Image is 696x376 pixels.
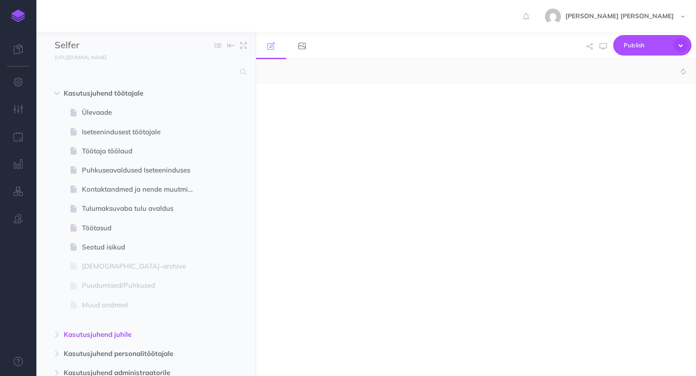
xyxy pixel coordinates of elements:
span: Iseteenindusest töötajale [82,127,201,137]
span: Kontaktandmed ja nende muutmine [82,184,201,195]
span: Kasutusjuhend personalitöötajale [64,348,190,359]
small: [URL][DOMAIN_NAME] [55,54,106,61]
span: Puudumised/Puhkused [82,280,201,291]
input: Documentation Name [55,39,161,52]
span: [DEMOGRAPHIC_DATA]-archive [82,261,201,272]
span: Kasutusjuhend töötajale [64,88,190,99]
span: Töötaja töölaud [82,146,201,157]
a: [URL][DOMAIN_NAME] [36,52,116,61]
img: logo-mark.svg [11,10,25,22]
span: [PERSON_NAME] [PERSON_NAME] [561,12,678,20]
span: Ülevaade [82,107,201,118]
span: Puhkuseavaldused Iseteeninduses [82,165,201,176]
span: Tulumaksuvaba tulu avaldus [82,203,201,214]
span: Publish [624,38,669,52]
img: 0bf3c2874891d965dab3c1b08e631cda.jpg [545,9,561,25]
input: Search [55,64,235,80]
span: Töötasud [82,223,201,234]
span: Muud andmed [82,300,201,310]
span: Kasutusjuhend juhile [64,329,190,340]
span: Seotud isikud [82,242,201,253]
button: Publish [613,35,691,56]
